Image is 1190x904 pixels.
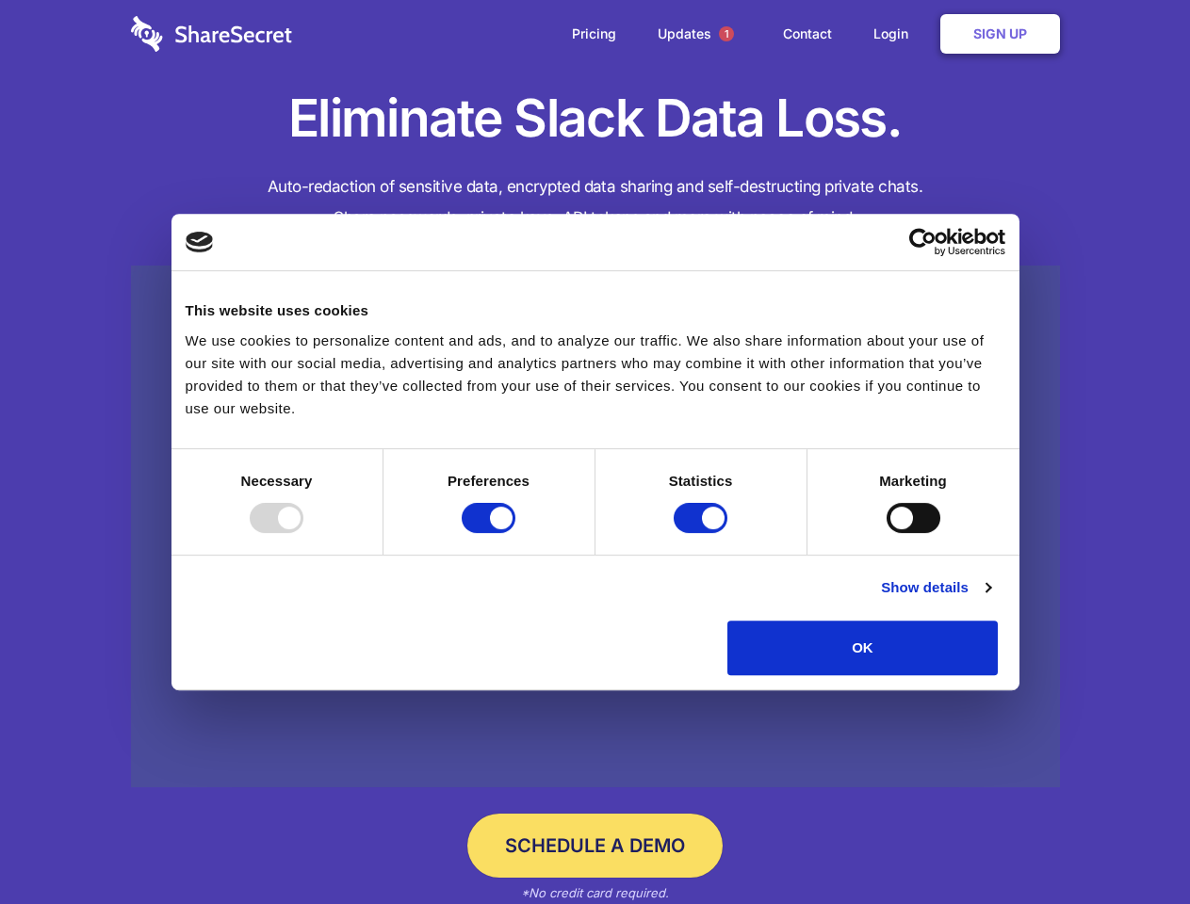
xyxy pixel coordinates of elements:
div: We use cookies to personalize content and ads, and to analyze our traffic. We also share informat... [186,330,1005,420]
a: Usercentrics Cookiebot - opens in a new window [840,228,1005,256]
div: This website uses cookies [186,299,1005,322]
a: Wistia video thumbnail [131,266,1060,788]
a: Show details [881,576,990,599]
span: 1 [719,26,734,41]
a: Schedule a Demo [467,814,723,878]
a: Pricing [553,5,635,63]
strong: Marketing [879,473,947,489]
img: logo [186,232,214,252]
img: logo-wordmark-white-trans-d4663122ce5f474addd5e946df7df03e33cb6a1c49d2221995e7729f52c070b2.svg [131,16,292,52]
a: Sign Up [940,14,1060,54]
h4: Auto-redaction of sensitive data, encrypted data sharing and self-destructing private chats. Shar... [131,171,1060,234]
strong: Preferences [448,473,530,489]
strong: Necessary [241,473,313,489]
button: OK [727,621,998,675]
a: Contact [764,5,851,63]
strong: Statistics [669,473,733,489]
h1: Eliminate Slack Data Loss. [131,85,1060,153]
em: *No credit card required. [521,885,669,900]
a: Login [855,5,937,63]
